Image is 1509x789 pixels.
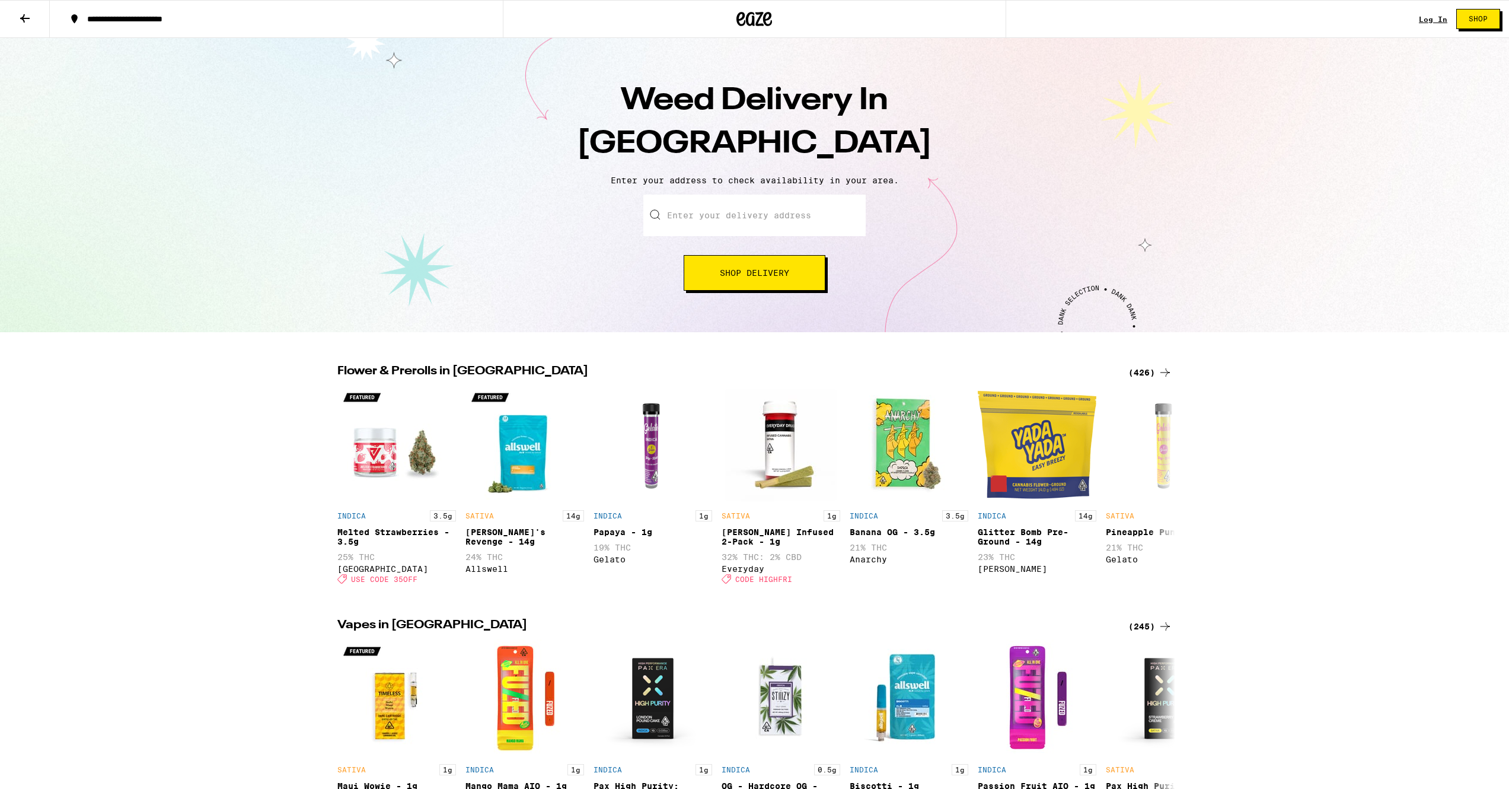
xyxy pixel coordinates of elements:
[978,640,1096,758] img: Fuzed - Passion Fruit AIO - 1g
[337,619,1114,634] h2: Vapes in [GEOGRAPHIC_DATA]
[1106,512,1134,520] p: SATIVA
[978,527,1096,546] div: Glitter Bomb Pre-Ground - 14g
[850,386,968,504] img: Anarchy - Banana OG - 3.5g
[850,555,968,564] div: Anarchy
[465,552,584,562] p: 24% THC
[1106,527,1224,537] div: Pineapple Punch - 1g
[594,543,712,552] p: 19% THC
[465,386,584,590] div: Open page for Jack's Revenge - 14g from Allswell
[722,766,750,774] p: INDICA
[1075,510,1096,521] p: 14g
[722,512,750,520] p: SATIVA
[696,764,712,775] p: 1g
[1447,9,1509,29] a: Shop
[850,386,968,590] div: Open page for Banana OG - 3.5g from Anarchy
[720,269,789,277] span: Shop Delivery
[722,640,840,758] img: STIIIZY - OG - Hardcore OG - 0.5g
[337,564,456,574] div: [GEOGRAPHIC_DATA]
[722,386,840,504] img: Everyday - Jack Herer Infused 2-Pack - 1g
[351,575,417,583] span: USE CODE 35OFF
[465,386,584,504] img: Allswell - Jack's Revenge - 14g
[696,510,712,521] p: 1g
[978,386,1096,504] img: Yada Yada - Glitter Bomb Pre-Ground - 14g
[1106,640,1224,758] img: PAX - Pax High Purity: Strawberry Creme - 1g
[1106,766,1134,774] p: SATIVA
[430,510,456,521] p: 3.5g
[722,564,840,574] div: Everyday
[465,527,584,546] div: [PERSON_NAME]'s Revenge - 14g
[337,527,456,546] div: Melted Strawberries - 3.5g
[1456,9,1500,29] button: Shop
[465,564,584,574] div: Allswell
[567,764,584,775] p: 1g
[978,552,1096,562] p: 23% THC
[850,543,968,552] p: 21% THC
[594,386,712,590] div: Open page for Papaya - 1g from Gelato
[337,552,456,562] p: 25% THC
[1106,386,1224,504] img: Gelato - Pineapple Punch - 1g
[594,640,712,758] img: PAX - Pax High Purity: London Pound Cake - 1g
[594,527,712,537] div: Papaya - 1g
[594,512,622,520] p: INDICA
[978,766,1006,774] p: INDICA
[722,527,840,546] div: [PERSON_NAME] Infused 2-Pack - 1g
[12,176,1497,185] p: Enter your address to check availability in your area.
[337,640,456,758] img: Timeless - Maui Wowie - 1g
[465,640,584,758] img: Fuzed - Mango Mama AIO - 1g
[684,255,825,291] button: Shop Delivery
[1419,15,1447,23] a: Log In
[850,512,878,520] p: INDICA
[1106,386,1224,590] div: Open page for Pineapple Punch - 1g from Gelato
[850,766,878,774] p: INDICA
[563,510,584,521] p: 14g
[337,365,1114,380] h2: Flower & Prerolls in [GEOGRAPHIC_DATA]
[337,512,366,520] p: INDICA
[824,510,840,521] p: 1g
[814,764,840,775] p: 0.5g
[1106,555,1224,564] div: Gelato
[942,510,968,521] p: 3.5g
[735,575,792,583] span: CODE HIGHFRI
[337,766,366,774] p: SATIVA
[594,555,712,564] div: Gelato
[337,386,456,504] img: Ember Valley - Melted Strawberries - 3.5g
[465,512,494,520] p: SATIVA
[1106,543,1224,552] p: 21% THC
[337,386,456,590] div: Open page for Melted Strawberries - 3.5g from Ember Valley
[594,386,712,504] img: Gelato - Papaya - 1g
[952,764,968,775] p: 1g
[643,195,866,236] input: Enter your delivery address
[577,129,932,160] span: [GEOGRAPHIC_DATA]
[547,79,962,166] h1: Weed Delivery In
[978,386,1096,590] div: Open page for Glitter Bomb Pre-Ground - 14g from Yada Yada
[850,640,968,758] img: Allswell - Biscotti - 1g
[594,766,622,774] p: INDICA
[722,552,840,562] p: 32% THC: 2% CBD
[850,527,968,537] div: Banana OG - 3.5g
[1128,365,1172,380] a: (426)
[978,564,1096,574] div: [PERSON_NAME]
[1080,764,1096,775] p: 1g
[465,766,494,774] p: INDICA
[1469,15,1488,23] span: Shop
[978,512,1006,520] p: INDICA
[722,386,840,590] div: Open page for Jack Herer Infused 2-Pack - 1g from Everyday
[1128,619,1172,634] a: (245)
[439,764,456,775] p: 1g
